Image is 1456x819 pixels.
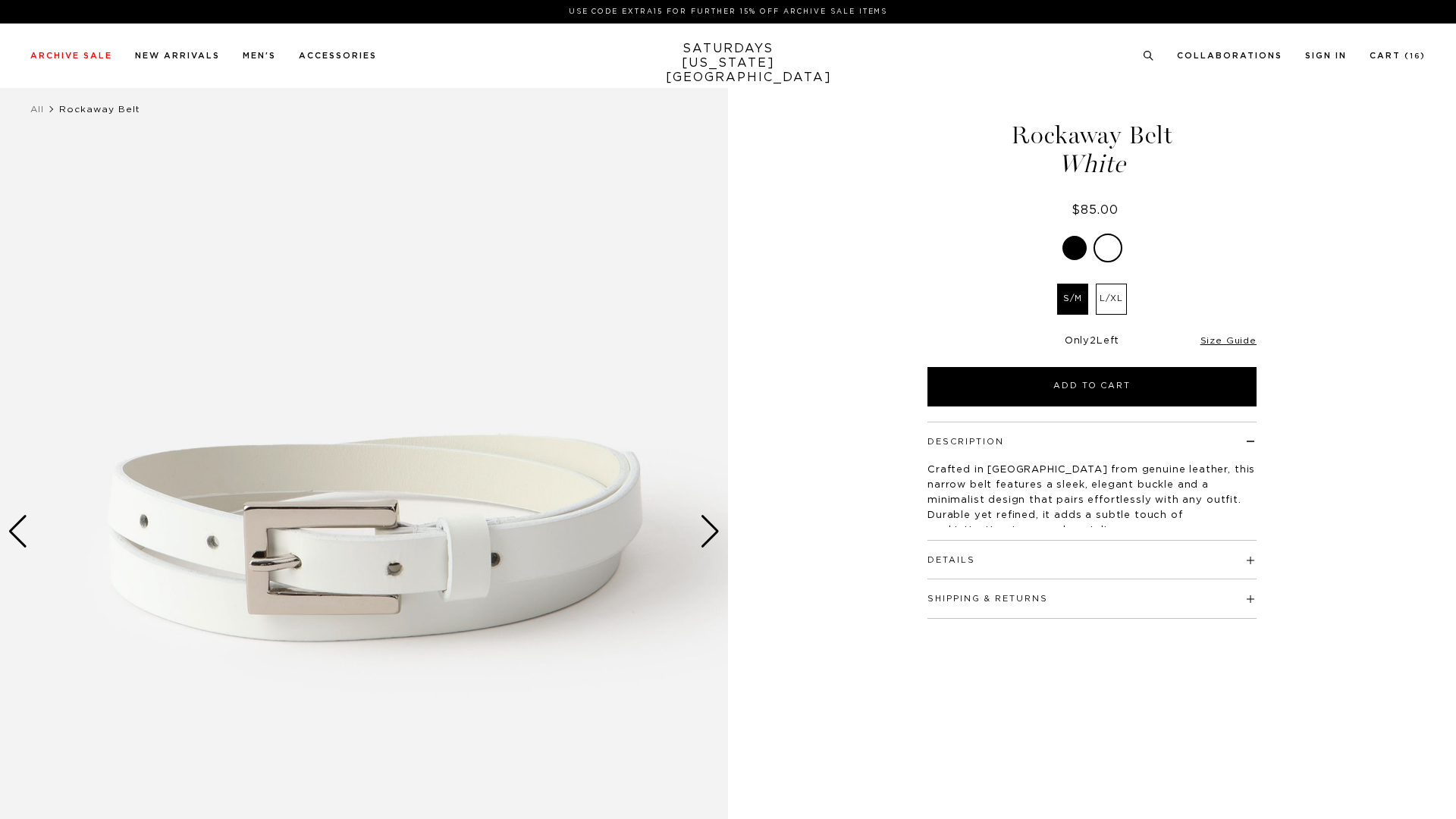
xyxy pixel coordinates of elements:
[927,367,1257,406] button: Add to Cart
[30,105,44,114] a: All
[1090,336,1097,346] span: 2
[927,463,1257,538] p: Crafted in [GEOGRAPHIC_DATA] from genuine leather, this narrow belt features a sleek, elegant buc...
[1200,336,1257,345] a: Size Guide
[927,438,1004,446] button: Description
[30,52,112,60] a: Archive Sale
[1305,52,1347,60] a: Sign In
[299,52,377,60] a: Accessories
[700,515,720,548] div: Next slide
[59,105,140,114] span: Rockaway Belt
[1057,284,1088,315] label: S/M
[36,6,1420,17] p: Use Code EXTRA15 for Further 15% Off Archive Sale Items
[666,42,791,85] a: SATURDAYS[US_STATE][GEOGRAPHIC_DATA]
[243,52,276,60] a: Men's
[1370,52,1426,60] a: Cart (16)
[927,595,1048,603] button: Shipping & Returns
[1096,284,1127,315] label: L/XL
[8,515,28,548] div: Previous slide
[1177,52,1282,60] a: Collaborations
[925,123,1259,177] h1: Rockaway Belt
[925,152,1259,177] span: White
[927,556,975,564] button: Details
[1410,53,1420,60] small: 16
[1072,204,1119,216] span: $85.00
[927,335,1257,348] div: Only Left
[135,52,220,60] a: New Arrivals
